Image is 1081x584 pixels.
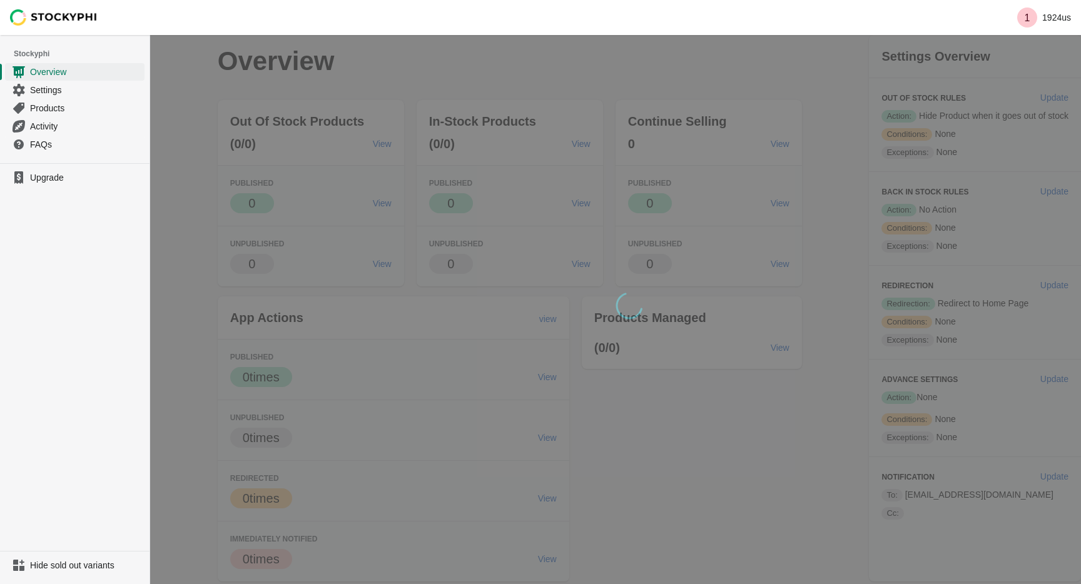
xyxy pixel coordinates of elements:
[5,135,145,153] a: FAQs
[1042,13,1071,23] p: 1924us
[30,559,142,571] span: Hide sold out variants
[5,63,145,81] a: Overview
[30,102,142,114] span: Products
[30,171,142,184] span: Upgrade
[30,66,142,78] span: Overview
[1012,5,1076,30] button: Avatar with initials 11924us
[5,117,145,135] a: Activity
[14,48,150,60] span: Stockyphi
[30,138,142,151] span: FAQs
[5,556,145,574] a: Hide sold out variants
[1017,8,1037,28] span: Avatar with initials 1
[5,169,145,186] a: Upgrade
[30,120,142,133] span: Activity
[5,99,145,117] a: Products
[1025,13,1030,23] text: 1
[5,81,145,99] a: Settings
[10,9,98,26] img: Stockyphi
[30,84,142,96] span: Settings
